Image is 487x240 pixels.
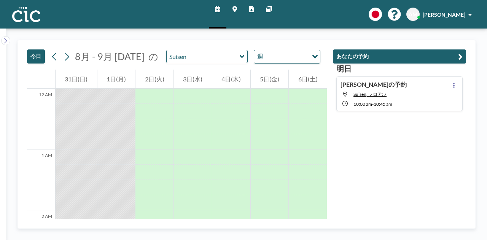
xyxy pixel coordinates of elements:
span: [PERSON_NAME] [423,11,465,18]
h3: 明日 [336,64,463,73]
button: 今日 [27,49,45,64]
span: の [148,51,158,62]
span: Suisen, フロア: 7 [353,91,387,97]
input: Search for option [266,52,307,62]
div: 1 AM [27,149,55,210]
span: AM [409,11,417,18]
div: 12 AM [27,89,55,149]
button: あなたの予約 [333,49,466,64]
span: 10:45 AM [374,101,392,107]
span: 10:00 AM [353,101,372,107]
h4: [PERSON_NAME]の予約 [341,81,407,88]
div: 5日(金) [251,70,289,89]
span: - [372,101,374,107]
div: 31日(日) [56,70,97,89]
img: organization-logo [12,7,40,22]
div: Search for option [254,50,320,63]
span: 8月 - 9月 [DATE] [75,51,145,62]
div: 6日(土) [289,70,327,89]
span: 週 [256,52,265,62]
div: 4日(木) [212,70,250,89]
input: Suisen [167,50,240,63]
div: 2日(火) [135,70,173,89]
div: 1日(月) [97,70,135,89]
div: 3日(水) [174,70,212,89]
